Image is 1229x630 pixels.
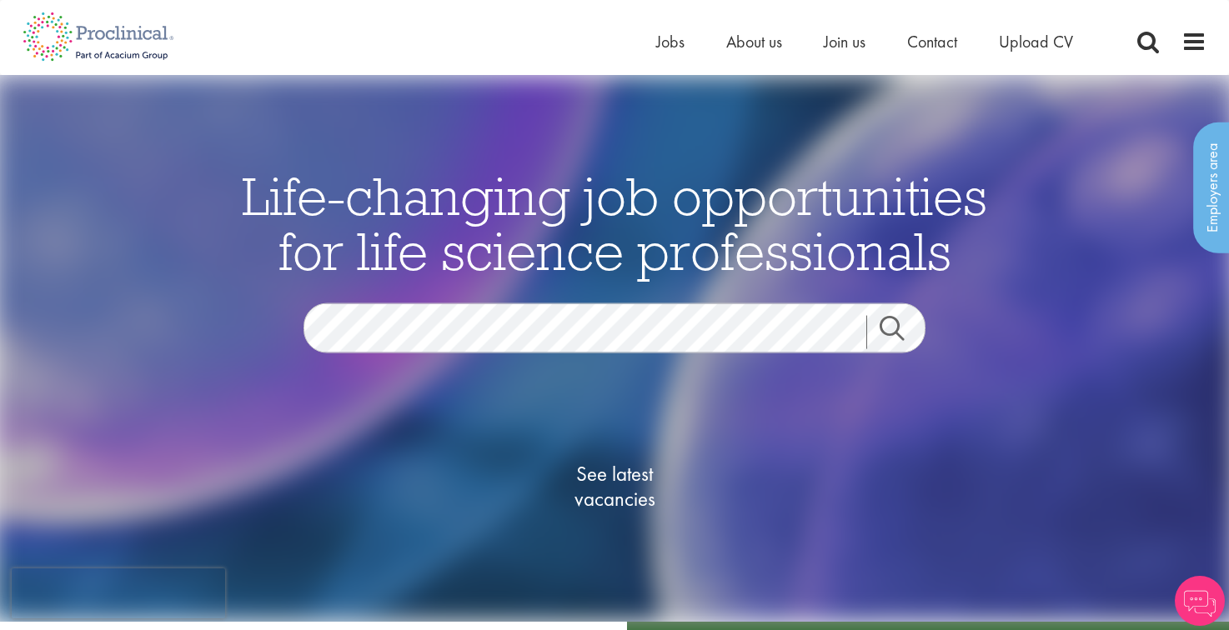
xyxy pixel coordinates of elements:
[907,31,957,52] a: Contact
[656,31,685,52] a: Jobs
[531,394,698,577] a: See latestvacancies
[12,568,225,618] iframe: reCAPTCHA
[531,461,698,511] span: See latest vacancies
[866,315,938,348] a: Job search submit button
[726,31,782,52] a: About us
[242,162,987,283] span: Life-changing job opportunities for life science professionals
[999,31,1073,52] a: Upload CV
[1175,576,1225,626] img: Chatbot
[824,31,865,52] a: Join us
